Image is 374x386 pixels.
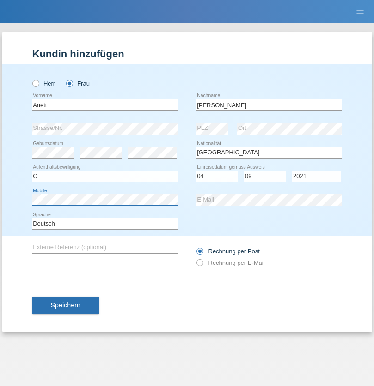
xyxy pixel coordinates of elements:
label: Rechnung per Post [196,248,260,255]
label: Rechnung per E-Mail [196,259,265,266]
input: Herr [32,80,38,86]
input: Rechnung per E-Mail [196,259,202,271]
button: Speichern [32,297,99,314]
label: Frau [66,80,90,87]
input: Rechnung per Post [196,248,202,259]
h1: Kundin hinzufügen [32,48,342,60]
span: Speichern [51,301,80,309]
i: menu [356,7,365,17]
label: Herr [32,80,55,87]
a: menu [351,9,369,14]
input: Frau [66,80,72,86]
